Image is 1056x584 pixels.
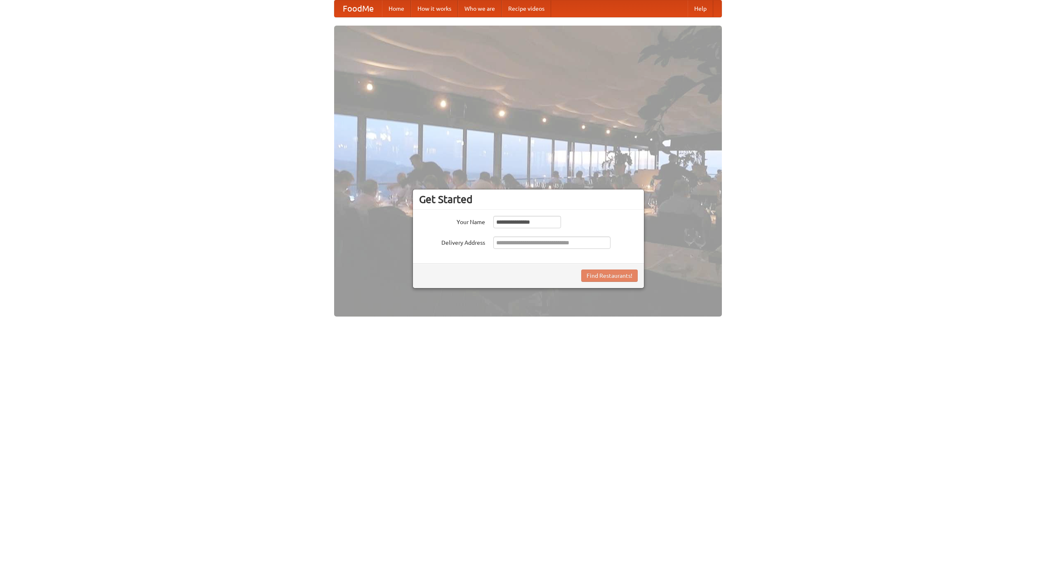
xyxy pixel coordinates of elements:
button: Find Restaurants! [581,270,638,282]
a: Recipe videos [502,0,551,17]
h3: Get Started [419,193,638,206]
label: Delivery Address [419,236,485,247]
a: Help [688,0,713,17]
a: Who we are [458,0,502,17]
label: Your Name [419,216,485,226]
a: Home [382,0,411,17]
a: How it works [411,0,458,17]
a: FoodMe [335,0,382,17]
